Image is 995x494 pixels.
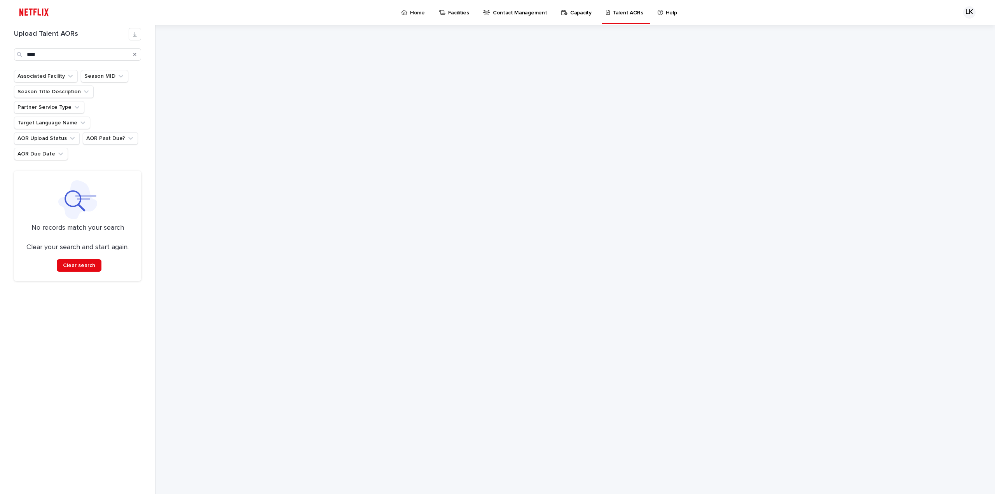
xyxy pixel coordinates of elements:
[14,148,68,160] button: AOR Due Date
[14,117,90,129] button: Target Language Name
[26,243,129,252] p: Clear your search and start again.
[963,6,976,19] div: LK
[63,263,95,268] span: Clear search
[14,132,80,145] button: AOR Upload Status
[57,259,101,272] button: Clear search
[23,224,132,232] p: No records match your search
[14,70,78,82] button: Associated Facility
[81,70,128,82] button: Season MID
[16,5,52,20] img: ifQbXi3ZQGMSEF7WDB7W
[14,86,94,98] button: Season Title Description
[14,48,141,61] input: Search
[14,30,129,38] h1: Upload Talent AORs
[83,132,138,145] button: AOR Past Due?
[14,101,84,113] button: Partner Service Type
